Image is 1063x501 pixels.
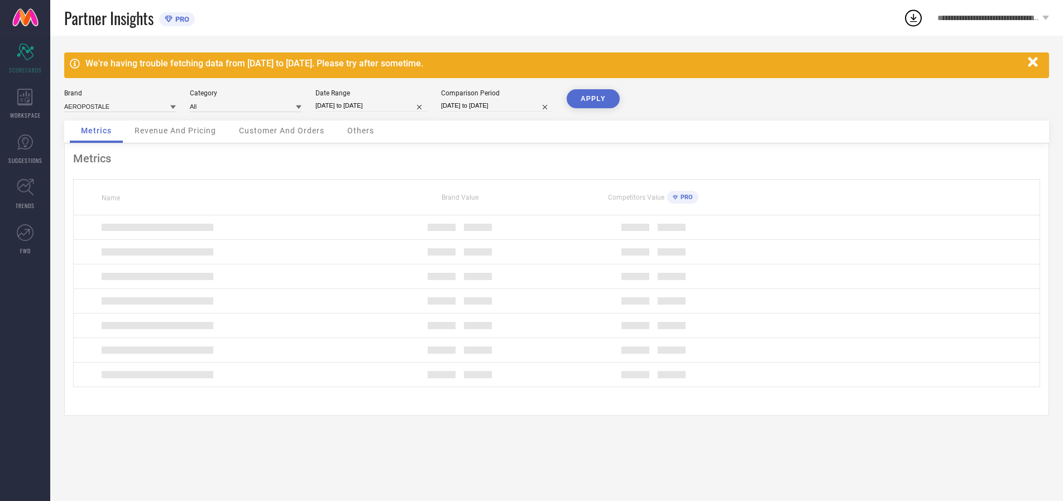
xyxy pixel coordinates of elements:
span: Competitors Value [608,194,664,201]
span: Brand Value [442,194,478,201]
div: Open download list [903,8,923,28]
span: FWD [20,247,31,255]
span: Name [102,194,120,202]
span: Revenue And Pricing [135,126,216,135]
span: PRO [173,15,189,23]
span: TRENDS [16,201,35,210]
div: We're having trouble fetching data from [DATE] to [DATE]. Please try after sometime. [85,58,1022,69]
span: Metrics [81,126,112,135]
div: Date Range [315,89,427,97]
span: SCORECARDS [9,66,42,74]
div: Comparison Period [441,89,553,97]
input: Select comparison period [441,100,553,112]
div: Metrics [73,152,1040,165]
input: Select date range [315,100,427,112]
div: Category [190,89,301,97]
span: Others [347,126,374,135]
span: PRO [678,194,693,201]
span: WORKSPACE [10,111,41,119]
span: SUGGESTIONS [8,156,42,165]
button: APPLY [567,89,620,108]
div: Brand [64,89,176,97]
span: Partner Insights [64,7,154,30]
span: Customer And Orders [239,126,324,135]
